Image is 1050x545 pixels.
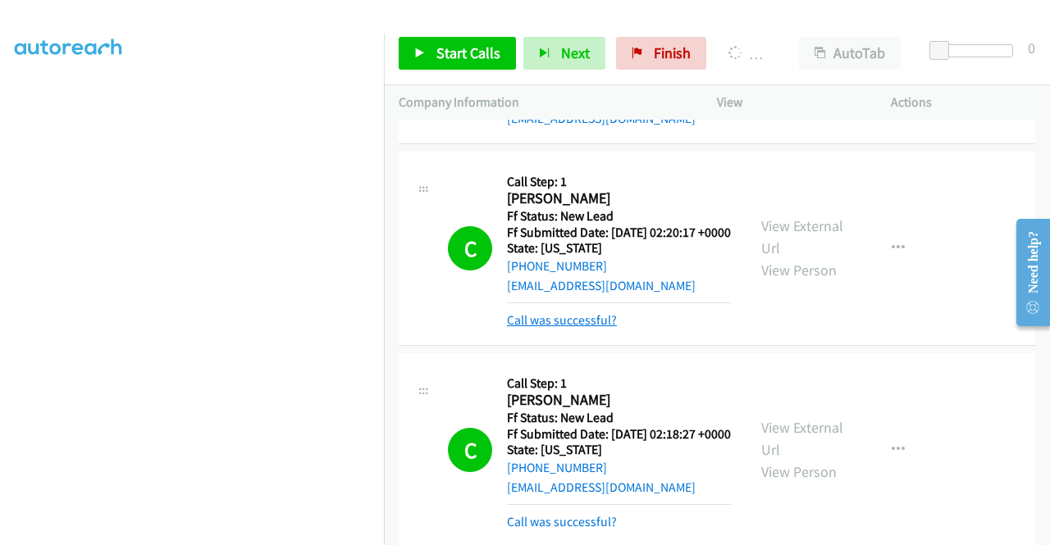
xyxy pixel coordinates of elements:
h5: Ff Submitted Date: [DATE] 02:18:27 +0000 [507,426,731,443]
a: View External Url [761,418,843,459]
h5: Call Step: 1 [507,375,731,392]
h2: [PERSON_NAME] [507,189,726,208]
iframe: Resource Center [1003,207,1050,338]
a: [PHONE_NUMBER] [507,460,607,475]
div: 0 [1028,37,1035,59]
h1: C [448,226,492,270]
p: Company Information [399,93,687,112]
h5: Call Step: 1 [507,174,731,190]
p: Dialing [PERSON_NAME] [728,43,769,65]
span: Finish [654,43,691,62]
a: View Person [761,462,837,481]
a: [EMAIL_ADDRESS][DOMAIN_NAME] [507,479,696,495]
h2: [PERSON_NAME] [507,391,726,410]
span: Start Calls [436,43,500,62]
a: View Person [761,261,837,279]
button: AutoTab [799,37,901,70]
h5: State: [US_STATE] [507,240,731,257]
h5: State: [US_STATE] [507,442,731,458]
h1: C [448,428,492,472]
a: Call was successful? [507,312,617,328]
a: Finish [616,37,706,70]
a: Call was successful? [507,514,617,529]
a: [PHONE_NUMBER] [507,258,607,274]
span: Next [561,43,590,62]
h5: Ff Status: New Lead [507,208,731,225]
p: Actions [891,93,1035,112]
button: Next [523,37,605,70]
a: [EMAIL_ADDRESS][DOMAIN_NAME] [507,278,696,293]
div: Delay between calls (in seconds) [938,44,1013,57]
a: View External Url [761,216,843,257]
h5: Ff Status: New Lead [507,410,731,426]
p: View [717,93,861,112]
h5: Ff Submitted Date: [DATE] 02:20:17 +0000 [507,225,731,241]
a: Start Calls [399,37,516,70]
